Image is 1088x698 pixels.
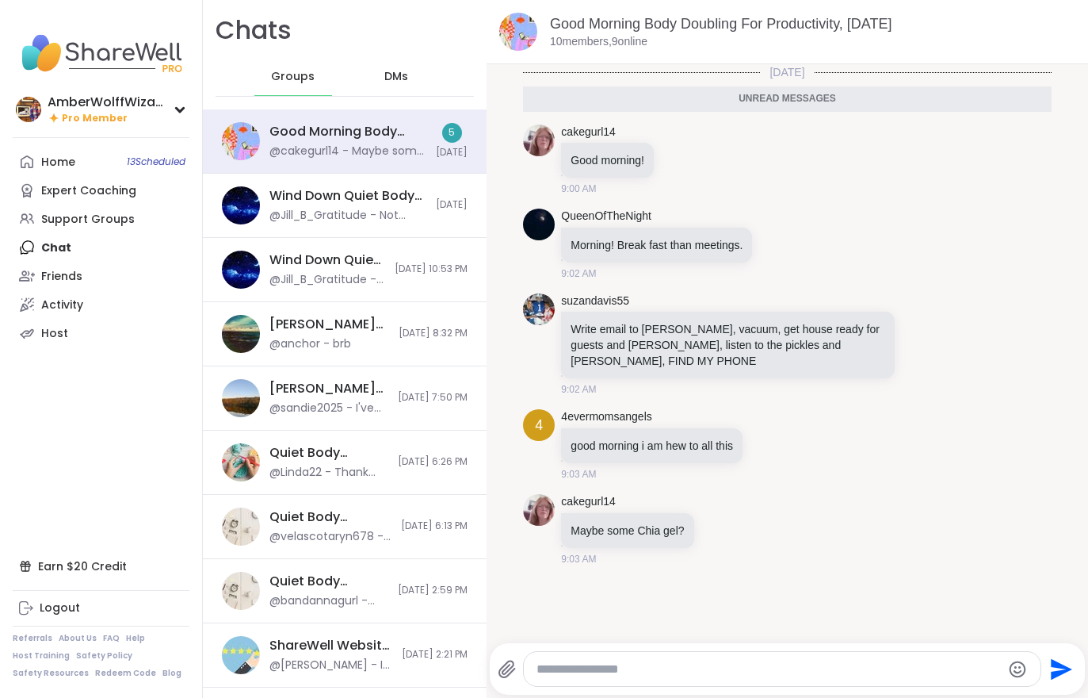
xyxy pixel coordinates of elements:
[442,123,462,143] div: 5
[269,401,388,416] div: @sandie2025 - I've got to go to put my daughter to bed. Thanks for hosting [PERSON_NAME]!
[561,552,596,566] span: 9:03 AM
[550,16,892,32] a: Good Morning Body Doubling For Productivity, [DATE]
[269,251,385,269] div: Wind Down Quiet Body Doubling - [DATE]
[222,636,260,674] img: ShareWell Website Feedback Session, Oct 15
[95,668,156,679] a: Redeem Code
[13,668,89,679] a: Safety Resources
[561,182,596,196] span: 9:00 AM
[269,573,388,590] div: Quiet Body Doubling For Productivity - [DATE]
[13,148,189,176] a: Home13Scheduled
[561,209,651,224] a: QueenOfTheNight
[271,69,315,85] span: Groups
[523,125,555,156] img: https://sharewell-space-live.sfo3.digitaloceanspaces.com/user-generated/0ae773e8-4ed3-419a-8ed2-f...
[41,183,136,199] div: Expert Coaching
[269,336,351,352] div: @anchor - brb
[13,319,189,347] a: Host
[222,443,260,481] img: Quiet Body Doubling- Creativity/ Productivity , Oct 13
[571,237,743,253] p: Morning! Break fast than meetings.
[222,186,260,224] img: Wind Down Quiet Body Doubling - Monday, Oct 13
[222,379,260,417] img: Wolff Wizard’s Evening Hangout Den 🐺🪄, Oct 13
[269,465,388,481] div: @Linda22 - Thank you for hosting!
[76,650,132,662] a: Safety Policy
[222,572,260,610] img: Quiet Body Doubling For Productivity - Monday, Oct 13
[571,438,733,454] p: good morning i am hew to all this
[41,212,135,228] div: Support Groups
[401,520,468,533] span: [DATE] 6:13 PM
[1041,651,1077,687] button: Send
[269,316,389,333] div: [PERSON_NAME] Wizard’s Nightly Hangout Den 🐺🪄, [DATE]
[399,327,468,340] span: [DATE] 8:32 PM
[398,391,468,405] span: [DATE] 7:50 PM
[48,94,166,111] div: AmberWolffWizard
[103,633,120,644] a: FAQ
[523,293,555,325] img: https://sharewell-space-live.sfo3.digitaloceanspaces.com/user-generated/b29d3971-d29c-45de-9377-2...
[269,208,426,224] div: @Jill_B_Gratitude - Not asleep yet- going down a rabbit hole with astrology at the moment lol
[13,25,189,81] img: ShareWell Nav Logo
[41,297,83,313] div: Activity
[398,455,468,469] span: [DATE] 6:26 PM
[13,594,189,623] a: Logout
[550,34,647,50] p: 10 members, 9 online
[269,144,426,159] div: @cakegurl14 - Maybe some Chia gel?
[561,125,616,140] a: cakegurl14
[13,552,189,581] div: Earn $20 Credit
[536,662,1002,677] textarea: Type your message
[1008,660,1027,679] button: Emoji picker
[222,508,260,546] img: Quiet Body Doubling For Productivity - Monday, Oct 13
[222,251,260,289] img: Wind Down Quiet Body Doubling - Monday, Oct 13
[269,380,388,397] div: [PERSON_NAME] Wizard’s Evening Hangout Den 🐺🪄, [DATE]
[436,146,468,159] span: [DATE]
[760,64,814,80] span: [DATE]
[41,155,75,171] div: Home
[13,176,189,205] a: Expert Coaching
[269,658,392,673] div: @[PERSON_NAME] - I checked and the function is working properly. If you'd like, you can email me ...
[571,523,684,539] p: Maybe some Chia gel?
[41,269,82,285] div: Friends
[222,315,260,353] img: Wolff Wizard’s Nightly Hangout Den 🐺🪄, Oct 13
[561,494,616,510] a: cakegurl14
[13,650,70,662] a: Host Training
[395,263,468,276] span: [DATE] 10:53 PM
[269,187,426,205] div: Wind Down Quiet Body Doubling - [DATE]
[384,69,408,85] span: DMs
[561,409,651,425] a: 4evermomsangels
[216,13,292,48] h1: Chats
[41,326,68,342] div: Host
[571,152,644,168] p: Good morning!
[523,209,555,240] img: https://sharewell-space-live.sfo3.digitaloceanspaces.com/user-generated/d7277878-0de6-43a2-a937-4...
[40,600,80,616] div: Logout
[535,415,543,436] span: 4
[499,13,537,51] img: Good Morning Body Doubling For Productivity, Oct 14
[127,155,185,168] span: 13 Scheduled
[523,86,1051,112] div: Unread messages
[13,205,189,233] a: Support Groups
[269,637,392,654] div: ShareWell Website Feedback Session, [DATE]
[269,529,391,545] div: @velascotaryn678 - This message was deleted.
[436,198,468,212] span: [DATE]
[571,321,884,369] p: Write email to [PERSON_NAME], vacuum, get house ready for guests and [PERSON_NAME], listen to the...
[13,262,189,290] a: Friends
[269,272,385,288] div: @Jill_B_Gratitude - They are very comforting to me. You have good energy Ms. Queen of the Night <3
[402,648,468,662] span: [DATE] 2:21 PM
[523,494,555,526] img: https://sharewell-space-live.sfo3.digitaloceanspaces.com/user-generated/0ae773e8-4ed3-419a-8ed2-f...
[561,293,629,309] a: suzandavis55
[162,668,181,679] a: Blog
[561,467,596,481] span: 9:03 AM
[13,633,52,644] a: Referrals
[222,122,260,160] img: Good Morning Body Doubling For Productivity, Oct 14
[16,97,41,122] img: AmberWolffWizard
[269,593,388,609] div: @bandannagurl - have a good day everyone
[126,633,145,644] a: Help
[398,584,468,597] span: [DATE] 2:59 PM
[269,508,391,526] div: Quiet Body Doubling For Productivity - [DATE]
[59,633,97,644] a: About Us
[269,123,426,140] div: Good Morning Body Doubling For Productivity, [DATE]
[13,290,189,319] a: Activity
[561,267,596,281] span: 9:02 AM
[561,382,596,397] span: 9:02 AM
[269,444,388,462] div: Quiet Body Doubling- Creativity/ Productivity , [DATE]
[62,112,128,125] span: Pro Member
